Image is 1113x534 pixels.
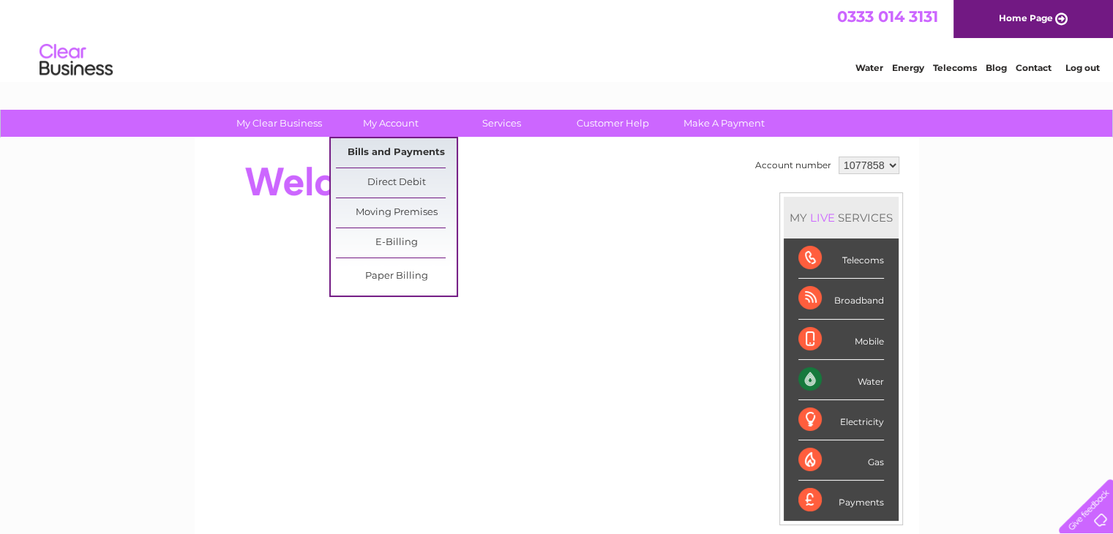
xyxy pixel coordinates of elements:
a: My Clear Business [219,110,340,137]
a: Direct Debit [336,168,457,198]
div: Water [798,360,884,400]
div: Payments [798,481,884,520]
a: Log out [1065,62,1099,73]
div: Telecoms [798,238,884,279]
div: Gas [798,440,884,481]
a: E-Billing [336,228,457,257]
a: Make A Payment [664,110,784,137]
div: Mobile [798,320,884,360]
a: Energy [892,62,924,73]
a: Customer Help [552,110,673,137]
a: Bills and Payments [336,138,457,168]
a: Blog [986,62,1007,73]
div: LIVE [807,211,838,225]
a: My Account [330,110,451,137]
div: Broadband [798,279,884,319]
td: Account number [752,153,835,178]
div: Clear Business is a trading name of Verastar Limited (registered in [GEOGRAPHIC_DATA] No. 3667643... [211,8,903,71]
a: Contact [1016,62,1052,73]
a: Services [441,110,562,137]
a: Moving Premises [336,198,457,227]
img: logo.png [39,38,113,83]
a: Telecoms [933,62,977,73]
div: Electricity [798,400,884,440]
a: Paper Billing [336,262,457,291]
div: MY SERVICES [784,197,899,238]
a: Water [855,62,883,73]
a: 0333 014 3131 [837,7,938,26]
